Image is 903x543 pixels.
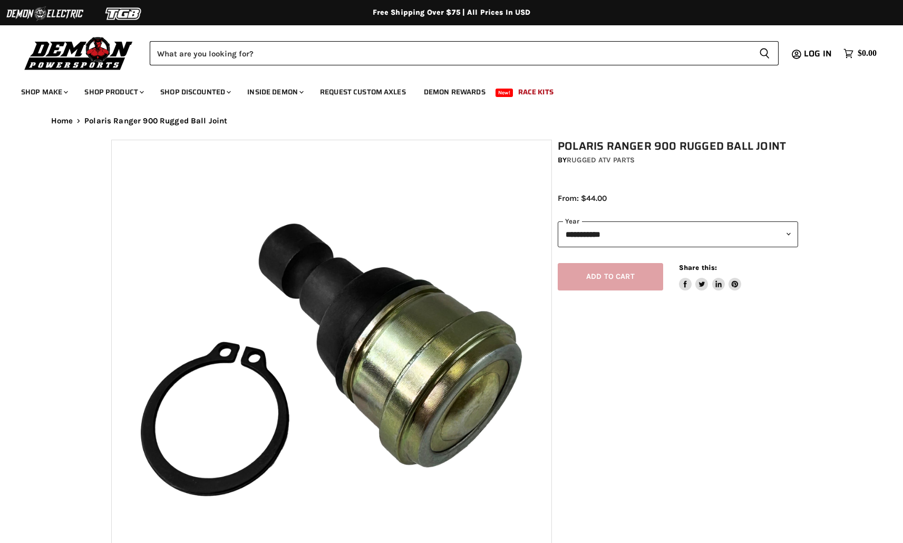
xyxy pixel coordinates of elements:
img: Demon Electric Logo 2 [5,4,84,24]
a: Inside Demon [239,81,310,103]
h1: Polaris Ranger 900 Rugged Ball Joint [558,140,798,153]
button: Search [751,41,779,65]
a: Shop Discounted [152,81,237,103]
input: Search [150,41,751,65]
div: by [558,154,798,166]
div: Free Shipping Over $75 | All Prices In USD [30,8,873,17]
a: Rugged ATV Parts [567,156,635,164]
aside: Share this: [679,263,742,291]
a: Shop Product [76,81,150,103]
img: TGB Logo 2 [84,4,163,24]
span: $0.00 [858,49,877,59]
span: Share this: [679,264,717,271]
nav: Breadcrumbs [30,117,873,125]
a: Demon Rewards [416,81,493,103]
span: New! [496,89,513,97]
a: Race Kits [510,81,561,103]
a: $0.00 [838,46,882,61]
a: Shop Make [13,81,74,103]
select: year [558,221,798,247]
span: Log in [804,47,832,60]
a: Log in [799,49,838,59]
ul: Main menu [13,77,874,103]
a: Home [51,117,73,125]
img: Demon Powersports [21,34,137,72]
a: Request Custom Axles [312,81,414,103]
span: From: $44.00 [558,193,607,203]
span: Polaris Ranger 900 Rugged Ball Joint [84,117,227,125]
form: Product [150,41,779,65]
